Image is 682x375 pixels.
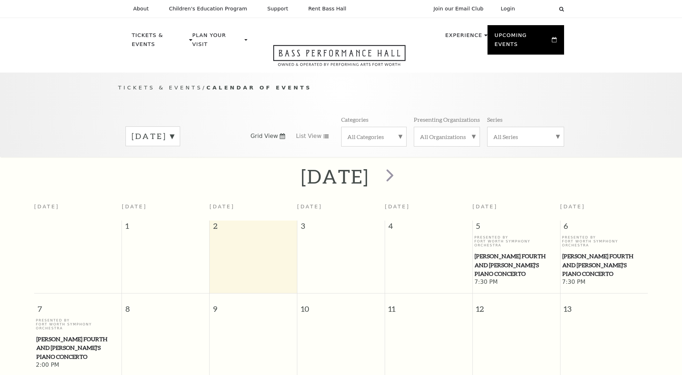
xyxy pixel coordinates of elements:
[169,6,247,12] p: Children's Education Program
[385,293,472,318] span: 11
[210,293,297,318] span: 9
[414,116,480,123] p: Presenting Organizations
[474,235,558,247] p: Presented By Fort Worth Symphony Orchestra
[301,165,369,188] h2: [DATE]
[385,221,472,235] span: 4
[192,31,243,53] p: Plan Your Visit
[474,278,558,286] span: 7:30 PM
[267,6,288,12] p: Support
[36,318,120,330] p: Presented By Fort Worth Symphony Orchestra
[472,204,498,209] span: [DATE]
[297,204,322,209] span: [DATE]
[122,221,209,235] span: 1
[445,31,482,44] p: Experience
[560,293,648,318] span: 13
[347,133,400,140] label: All Categories
[341,116,369,123] p: Categories
[36,361,120,369] span: 2:00 PM
[562,278,646,286] span: 7:30 PM
[562,252,646,278] span: [PERSON_NAME] Fourth and [PERSON_NAME]'s Piano Concerto
[296,132,321,140] span: List View
[34,199,122,221] th: [DATE]
[562,235,646,247] p: Presented By Fort Worth Symphony Orchestra
[122,204,147,209] span: [DATE]
[487,116,503,123] p: Series
[493,133,558,140] label: All Series
[420,133,474,140] label: All Organizations
[495,31,550,53] p: Upcoming Events
[473,293,560,318] span: 12
[475,252,558,278] span: [PERSON_NAME] Fourth and [PERSON_NAME]'s Piano Concerto
[36,335,120,361] span: [PERSON_NAME] Fourth and [PERSON_NAME]'s Piano Concerto
[376,164,402,189] button: next
[206,84,312,91] span: Calendar of Events
[122,293,209,318] span: 8
[133,6,149,12] p: About
[118,84,203,91] span: Tickets & Events
[308,6,347,12] p: Rent Bass Hall
[473,221,560,235] span: 5
[560,221,648,235] span: 6
[132,131,174,142] label: [DATE]
[385,204,410,209] span: [DATE]
[118,83,564,92] p: /
[132,31,188,53] p: Tickets & Events
[34,293,122,318] span: 7
[251,132,278,140] span: Grid View
[210,204,235,209] span: [DATE]
[297,221,385,235] span: 3
[210,221,297,235] span: 2
[560,204,585,209] span: [DATE]
[527,5,552,12] select: Select:
[297,293,385,318] span: 10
